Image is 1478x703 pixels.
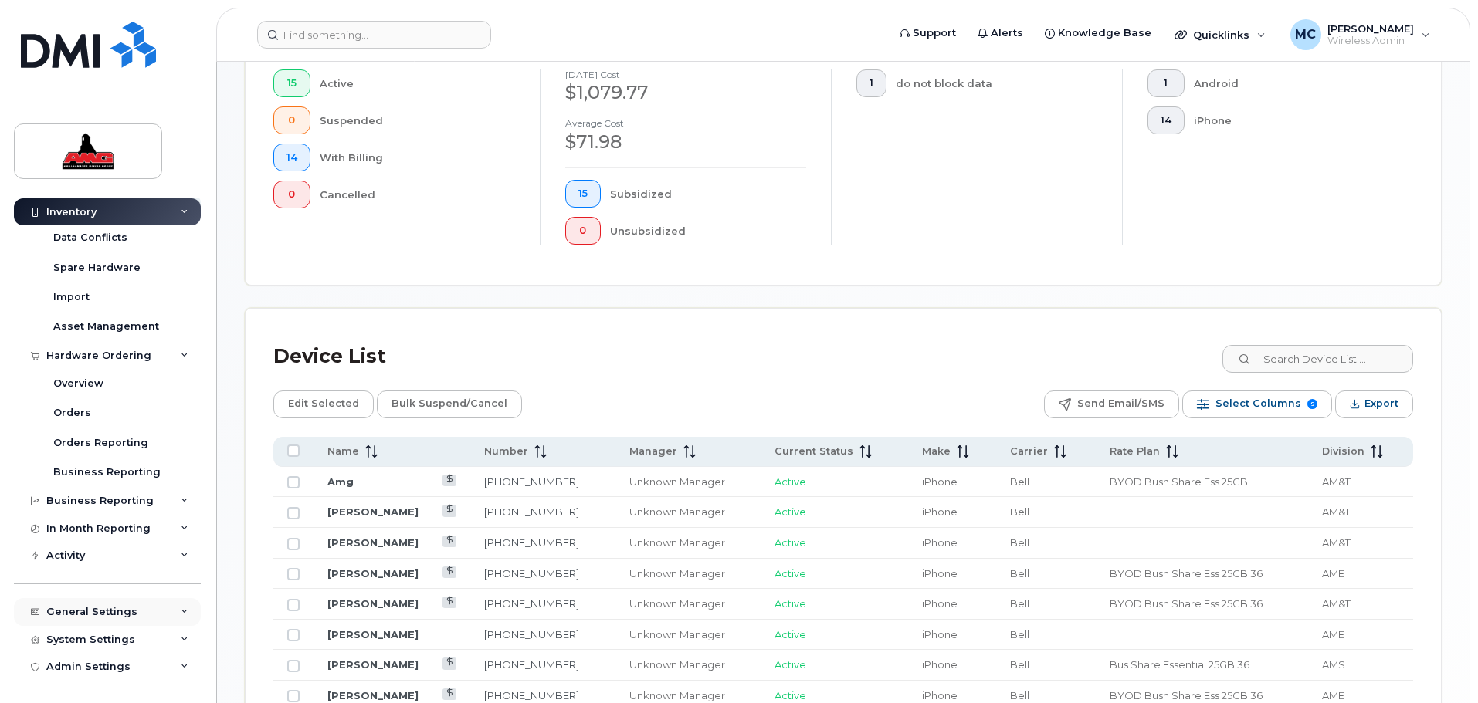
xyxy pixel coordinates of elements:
div: Unknown Manager [629,475,747,489]
a: View Last Bill [442,566,457,578]
button: 14 [1147,106,1185,134]
span: Quicklinks [1193,29,1249,41]
span: Active [775,536,806,549]
a: Amg [327,475,354,488]
span: AMS [1322,658,1345,671]
span: Select Columns [1215,392,1301,415]
a: [PERSON_NAME] [327,597,419,610]
button: 0 [565,217,601,245]
span: Active [775,475,806,488]
span: Rate Plan [1110,444,1160,458]
a: View Last Bill [442,597,457,608]
a: [PERSON_NAME] [327,505,419,518]
span: Bell [1010,567,1029,580]
button: Bulk Suspend/Cancel [377,390,522,418]
span: iPhone [922,475,958,488]
span: AM&T [1322,597,1351,610]
span: Edit Selected [288,392,359,415]
div: Unsubsidized [610,217,807,245]
span: 14 [1161,114,1171,127]
h4: [DATE] cost [565,69,806,79]
span: [PERSON_NAME] [1327,22,1414,35]
a: View Last Bill [442,536,457,547]
span: Active [775,658,806,671]
span: BYOD Busn Share Ess 25GB 36 [1110,597,1263,610]
div: Unknown Manager [629,597,747,611]
button: Select Columns 9 [1182,390,1332,418]
span: Bell [1010,597,1029,610]
span: Active [775,628,806,640]
span: Support [913,25,956,41]
button: 0 [273,181,310,208]
div: $1,079.77 [565,79,806,106]
span: Manager [629,444,677,458]
button: Edit Selected [273,390,374,418]
a: [PHONE_NUMBER] [484,475,579,488]
span: Export [1364,392,1398,415]
span: Number [484,444,528,458]
span: AME [1322,628,1344,640]
div: Suspended [320,106,516,134]
span: MC [1295,25,1316,44]
button: Export [1335,390,1413,418]
span: Active [775,567,806,580]
span: Active [775,689,806,701]
span: 14 [286,151,297,164]
div: iPhone [1194,106,1389,134]
span: Wireless Admin [1327,35,1414,47]
span: Send Email/SMS [1077,392,1164,415]
span: AME [1322,689,1344,701]
span: Bell [1010,628,1029,640]
button: 15 [565,180,601,208]
div: Unknown Manager [629,627,747,642]
span: AM&T [1322,536,1351,549]
div: Cancelled [320,181,516,208]
span: Bus Share Essential 25GB 36 [1110,658,1249,671]
a: [PHONE_NUMBER] [484,628,579,640]
div: Unknown Manager [629,657,747,672]
span: 0 [578,225,588,237]
div: Device List [273,336,386,377]
span: Bell [1010,658,1029,671]
span: 9 [1307,399,1317,409]
button: 1 [1147,69,1185,97]
span: iPhone [922,597,958,610]
div: Subsidized [610,180,807,208]
span: iPhone [922,658,958,671]
a: View Last Bill [442,475,457,486]
a: [PHONE_NUMBER] [484,536,579,549]
span: Bell [1010,475,1029,488]
span: iPhone [922,567,958,580]
span: 1 [1161,77,1171,90]
div: Unknown Manager [629,566,747,581]
span: Bell [1010,689,1029,701]
div: With Billing [320,144,516,171]
span: 0 [286,188,297,201]
span: 1 [870,77,873,90]
a: View Last Bill [442,688,457,700]
div: Active [320,69,516,97]
div: do not block data [896,69,1098,97]
input: Find something... [257,21,491,49]
a: [PERSON_NAME] [327,628,419,640]
span: 0 [286,114,297,127]
span: BYOD Busn Share Ess 25GB [1110,475,1248,488]
a: Support [889,18,967,49]
span: Name [327,444,359,458]
div: $71.98 [565,129,806,155]
span: 15 [286,77,297,90]
span: AM&T [1322,475,1351,488]
a: [PERSON_NAME] [327,567,419,580]
div: Unknown Manager [629,536,747,550]
span: iPhone [922,628,958,640]
span: AM&T [1322,505,1351,518]
h4: Average cost [565,118,806,128]
button: 14 [273,144,310,171]
span: BYOD Busn Share Ess 25GB 36 [1110,689,1263,701]
button: 1 [856,69,886,97]
span: Bell [1010,536,1029,549]
a: [PHONE_NUMBER] [484,597,579,610]
span: Active [775,505,806,518]
a: [PHONE_NUMBER] [484,658,579,671]
a: Alerts [967,18,1034,49]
